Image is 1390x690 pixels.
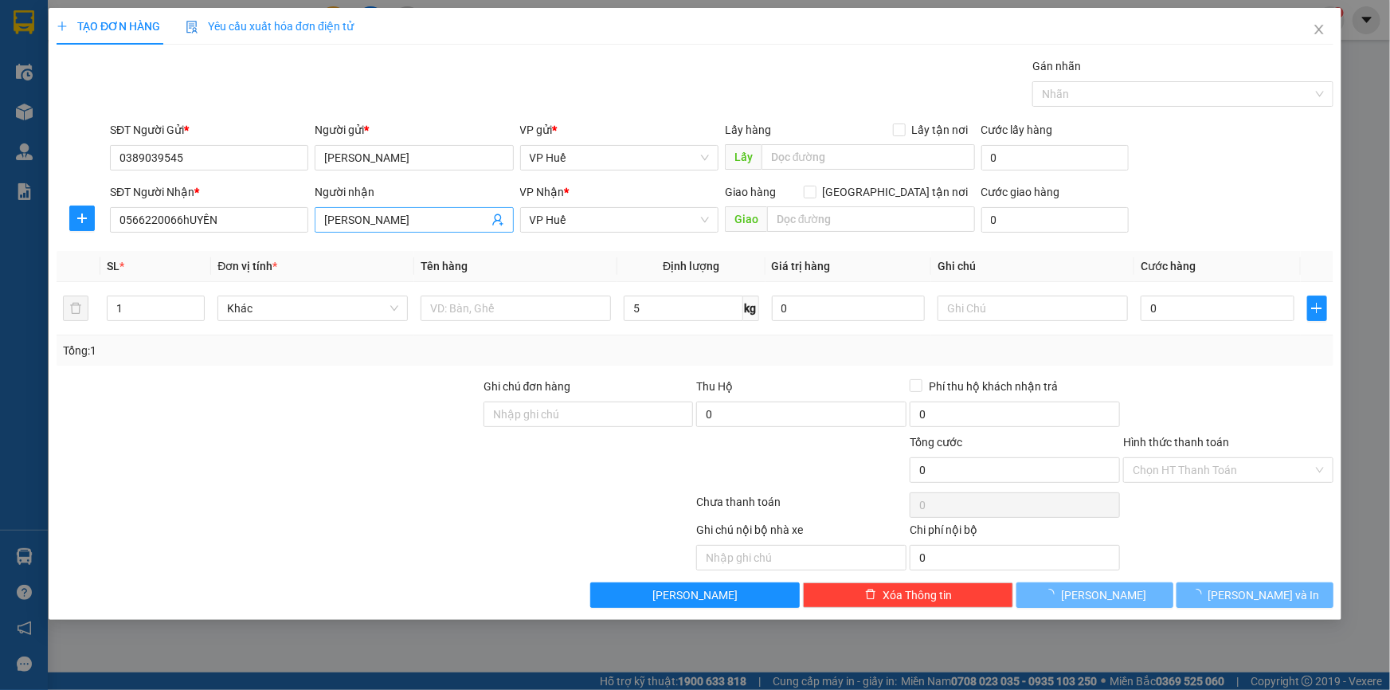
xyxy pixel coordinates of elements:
[421,296,611,321] input: VD: Bàn, Ghế
[107,260,119,272] span: SL
[110,121,308,139] div: SĐT Người Gửi
[530,146,709,170] span: VP Huế
[931,251,1134,282] th: Ghi chú
[186,20,354,33] span: Yêu cầu xuất hóa đơn điện tử
[883,586,952,604] span: Xóa Thông tin
[1191,589,1208,600] span: loading
[484,402,694,427] input: Ghi chú đơn hàng
[186,21,198,33] img: icon
[520,121,718,139] div: VP gửi
[57,20,160,33] span: TẠO ĐƠN HÀNG
[695,493,909,521] div: Chưa thanh toán
[1313,23,1325,36] span: close
[315,183,513,201] div: Người nhận
[762,144,975,170] input: Dọc đường
[696,521,906,545] div: Ghi chú nội bộ nhà xe
[590,582,801,608] button: [PERSON_NAME]
[725,186,776,198] span: Giao hàng
[981,145,1129,171] input: Cước lấy hàng
[1032,60,1081,73] label: Gán nhãn
[1141,260,1196,272] span: Cước hàng
[816,183,975,201] span: [GEOGRAPHIC_DATA] tận nơi
[772,260,831,272] span: Giá trị hàng
[910,521,1120,545] div: Chi phí nội bộ
[69,206,95,231] button: plus
[491,214,504,226] span: user-add
[803,582,1013,608] button: deleteXóa Thông tin
[110,183,308,201] div: SĐT Người Nhận
[981,207,1129,233] input: Cước giao hàng
[1208,586,1320,604] span: [PERSON_NAME] và In
[315,121,513,139] div: Người gửi
[63,342,537,359] div: Tổng: 1
[725,206,767,232] span: Giao
[1177,582,1333,608] button: [PERSON_NAME] và In
[1297,8,1341,53] button: Close
[696,545,906,570] input: Nhập ghi chú
[922,378,1064,395] span: Phí thu hộ khách nhận trả
[663,260,719,272] span: Định lượng
[725,144,762,170] span: Lấy
[1307,296,1327,321] button: plus
[767,206,975,232] input: Dọc đường
[772,296,926,321] input: 0
[217,260,277,272] span: Đơn vị tính
[981,123,1053,136] label: Cước lấy hàng
[530,208,709,232] span: VP Huế
[652,586,738,604] span: [PERSON_NAME]
[57,21,68,32] span: plus
[865,589,876,602] span: delete
[743,296,759,321] span: kg
[696,380,733,393] span: Thu Hộ
[906,121,975,139] span: Lấy tận nơi
[520,186,565,198] span: VP Nhận
[421,260,468,272] span: Tên hàng
[910,436,962,449] span: Tổng cước
[227,296,398,320] span: Khác
[63,296,88,321] button: delete
[1016,582,1173,608] button: [PERSON_NAME]
[1123,436,1229,449] label: Hình thức thanh toán
[70,212,94,225] span: plus
[1061,586,1146,604] span: [PERSON_NAME]
[1308,302,1326,315] span: plus
[484,380,571,393] label: Ghi chú đơn hàng
[938,296,1128,321] input: Ghi Chú
[725,123,771,136] span: Lấy hàng
[981,186,1060,198] label: Cước giao hàng
[1043,589,1061,600] span: loading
